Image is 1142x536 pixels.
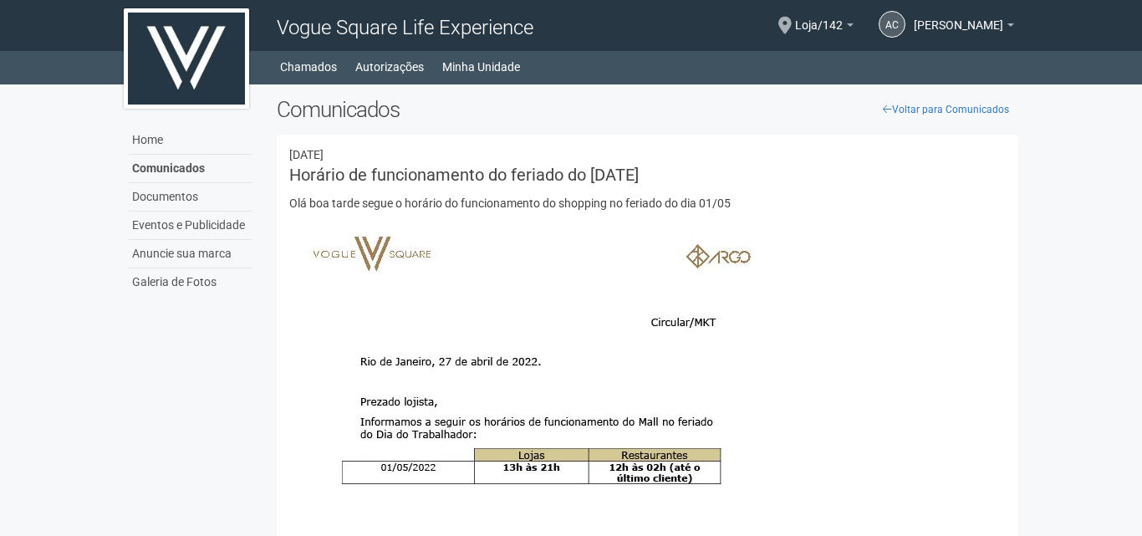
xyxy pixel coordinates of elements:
span: Antonio Carlos Santos de Freitas [914,3,1003,32]
img: logo.jpg [124,8,249,109]
a: Home [128,126,252,155]
span: Vogue Square Life Experience [277,16,533,39]
a: Minha Unidade [442,55,520,79]
a: Chamados [280,55,337,79]
h3: Horário de funcionamento do feriado do [DATE] [289,166,1006,183]
a: [PERSON_NAME] [914,21,1014,34]
a: Galeria de Fotos [128,268,252,296]
span: Loja/142 [795,3,843,32]
a: Anuncie sua marca [128,240,252,268]
a: Voltar para Comunicados [874,97,1018,122]
a: Autorizações [355,55,424,79]
div: Olá boa tarde segue o horário do funcionamento do shopping no feriado do dia 01/05 [289,196,1006,211]
a: Documentos [128,183,252,212]
a: Eventos e Publicidade [128,212,252,240]
a: Comunicados [128,155,252,183]
a: Loja/142 [795,21,854,34]
a: AC [879,11,905,38]
h2: Comunicados [277,97,1018,122]
div: 27/04/2022 19:16 [289,147,1006,162]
